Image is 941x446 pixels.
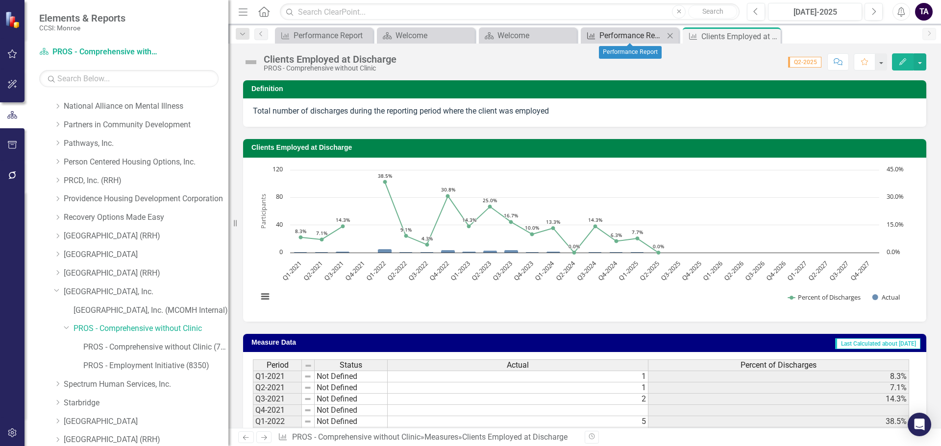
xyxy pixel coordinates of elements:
path: Q2-2025, 0. Percent of Discharges. [657,251,661,255]
text: 0 [279,247,283,256]
div: Welcome [396,29,472,42]
text: Q4-2024 [596,258,619,282]
td: 38.5% [648,416,909,427]
text: Q4-2025 [680,259,703,282]
svg: Interactive chart [253,165,909,312]
img: Not Defined [243,54,259,70]
text: Q3-2026 [743,259,766,282]
div: PROS - Comprehensive without Clinic [264,65,396,72]
path: Q4-2022, 30.76923077. Percent of Discharges. [446,194,450,198]
path: Q3-2023, 4. Actual. [504,250,519,253]
small: CCSI: Monroe [39,24,125,32]
img: 8DAGhfEEPCf229AAAAAElFTkSuQmCC [304,418,312,425]
div: Performance Report [294,29,371,42]
text: Q3-2023 [491,259,514,282]
a: PROS - Employment Initiative (8350) [83,360,228,372]
text: Q2-2026 [722,259,745,282]
a: [GEOGRAPHIC_DATA] [64,249,228,260]
text: Q3-2022 [406,259,429,282]
text: Q4-2021 [344,259,367,282]
text: Q3-2024 [575,258,598,282]
text: 7.1% [316,230,327,236]
path: Q4-2023, 10. Percent of Discharges. [530,232,534,236]
a: PROS - Comprehensive without Clinic [74,323,228,334]
path: Q1-2023, 2. Actual. [462,251,476,253]
td: Q4-2021 [253,405,302,416]
path: Q1-2025, 7.69230769. Percent of Discharges. [636,236,640,240]
text: 38.5% [378,172,392,179]
path: Q1-2021, 8.33333333. Percent of Discharges. [299,235,303,239]
path: Q2-2024, 0. Percent of Discharges. [572,251,576,255]
td: Not Defined [315,416,388,427]
a: PROS - Comprehensive without Clinic [39,47,162,58]
td: 1 [388,371,648,382]
img: ClearPoint Strategy [5,11,22,28]
button: Search [688,5,737,19]
path: Q3-2023, 16.66666667. Percent of Discharges. [509,220,513,224]
text: 0.0% [653,243,664,250]
a: [GEOGRAPHIC_DATA] [64,416,228,427]
span: Actual [507,361,529,370]
text: 14.3% [462,216,476,223]
text: Q2-2021 [301,259,324,282]
button: Show Percent of Discharges [788,293,862,302]
text: Q1-2024 [533,258,556,282]
div: Chart. Highcharts interactive chart. [253,165,916,312]
a: [GEOGRAPHIC_DATA], Inc. (MCOMH Internal) [74,305,228,316]
text: 15.0% [887,220,904,229]
path: Q4-2022, 4. Actual. [441,250,455,253]
text: Q3-2021 [322,259,346,282]
text: Q4-2023 [512,259,535,282]
div: Performance Report [599,29,664,42]
td: Not Defined [315,371,388,382]
path: Q3-2022, 1. Actual. [420,252,434,253]
a: [GEOGRAPHIC_DATA], Inc. [64,286,228,298]
div: Welcome [497,29,574,42]
img: 8DAGhfEEPCf229AAAAAElFTkSuQmCC [304,362,312,370]
a: Starbridge [64,398,228,409]
text: Q1-2027 [785,259,808,282]
path: Q4-2024, 1. Actual. [609,252,623,253]
a: PRCD, Inc. (RRH) [64,175,228,187]
a: Pathways, Inc. [64,138,228,149]
td: Q1-2021 [253,371,302,382]
a: Welcome [379,29,472,42]
path: Q2-2022, 1. Actual. [399,252,413,253]
text: Q2-2025 [638,259,661,282]
path: Q2-2023, 3. Actual. [483,250,497,253]
text: 13.3% [546,218,560,225]
h3: Measure Data [251,339,480,346]
a: National Alliance on Mental Illness [64,101,228,112]
a: [GEOGRAPHIC_DATA] (RRH) [64,434,228,446]
text: 0.0% [569,243,580,250]
a: Person Centered Housing Options, Inc. [64,157,228,168]
text: 0.0% [887,247,900,256]
span: Percent of Discharges [741,361,817,370]
td: Not Defined [315,427,388,439]
span: Elements & Reports [39,12,125,24]
h3: Clients Employed at Discharge [251,144,921,151]
td: 14.3% [648,394,909,405]
text: 80 [276,192,283,201]
text: Q2-2027 [806,259,829,282]
path: Q1-2025, 1. Actual. [630,252,644,253]
a: Welcome [481,29,574,42]
button: View chart menu, Chart [258,290,272,304]
button: TA [915,3,933,21]
a: Partners in Community Development [64,119,228,131]
span: Search [702,7,723,15]
path: Q2-2023, 25. Percent of Discharges. [488,205,492,209]
img: 8DAGhfEEPCf229AAAAAElFTkSuQmCC [304,384,312,392]
text: 30.0% [887,192,904,201]
a: Spectrum Human Services, Inc. [64,379,228,390]
text: Q1-2022 [364,259,387,282]
text: 4.3% [421,235,433,242]
button: Show Actual [872,293,900,302]
text: Q2-2023 [470,259,493,282]
path: Q1-2022, 5. Actual. [378,249,392,253]
span: Q2-2025 [788,57,821,68]
a: Measures [424,432,458,442]
text: Q4-2026 [764,259,787,282]
text: Q1-2025 [617,259,640,282]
